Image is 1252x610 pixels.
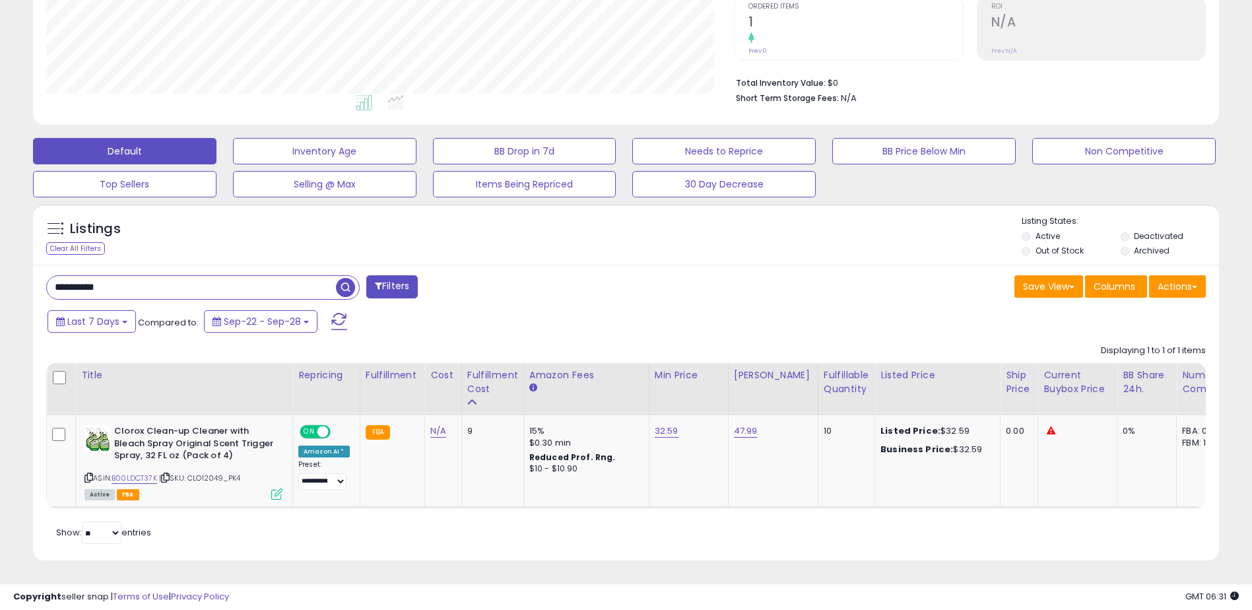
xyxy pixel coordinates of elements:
[112,473,157,484] a: B00LDCT37K
[430,368,456,382] div: Cost
[529,368,643,382] div: Amazon Fees
[824,425,865,437] div: 10
[832,138,1016,164] button: BB Price Below Min
[1134,245,1170,256] label: Archived
[1123,368,1171,396] div: BB Share 24h.
[734,424,758,438] a: 47.99
[298,460,350,490] div: Preset:
[113,590,169,603] a: Terms of Use
[529,463,639,475] div: $10 - $10.90
[734,368,812,382] div: [PERSON_NAME]
[1134,230,1183,242] label: Deactivated
[1101,345,1206,357] div: Displaying 1 to 1 of 1 items
[1185,590,1239,603] span: 2025-10-6 06:31 GMT
[366,275,418,298] button: Filters
[655,424,678,438] a: 32.59
[298,368,354,382] div: Repricing
[433,138,616,164] button: BB Drop in 7d
[48,310,136,333] button: Last 7 Days
[67,315,119,328] span: Last 7 Days
[224,315,301,328] span: Sep-22 - Sep-28
[1149,275,1206,298] button: Actions
[84,425,282,498] div: ASIN:
[632,171,816,197] button: 30 Day Decrease
[46,242,105,255] div: Clear All Filters
[529,382,537,394] small: Amazon Fees.
[117,489,139,500] span: FBA
[233,138,416,164] button: Inventory Age
[1032,138,1216,164] button: Non Competitive
[13,590,61,603] strong: Copyright
[748,3,962,11] span: Ordered Items
[1182,368,1230,396] div: Num of Comp.
[70,220,121,238] h5: Listings
[1022,215,1219,228] p: Listing States:
[1006,368,1032,396] div: Ship Price
[736,92,839,104] b: Short Term Storage Fees:
[1182,437,1226,449] div: FBM: 13
[467,425,513,437] div: 9
[430,424,446,438] a: N/A
[84,425,111,452] img: 51BWFMWbu+L._SL40_.jpg
[1182,425,1226,437] div: FBA: 0
[991,3,1205,11] span: ROI
[841,92,857,104] span: N/A
[880,444,990,456] div: $32.59
[1036,230,1060,242] label: Active
[1094,280,1135,293] span: Columns
[114,425,275,465] b: Clorox Clean-up Cleaner with Bleach Spray Original Scent Trigger Spray, 32 FL oz (Pack of 4)
[329,426,350,438] span: OFF
[159,473,240,483] span: | SKU: CLO12049_PK4
[33,171,216,197] button: Top Sellers
[880,425,990,437] div: $32.59
[84,489,115,500] span: All listings currently available for purchase on Amazon
[1123,425,1166,437] div: 0%
[301,426,317,438] span: ON
[366,368,419,382] div: Fulfillment
[529,437,639,449] div: $0.30 min
[736,74,1196,90] li: $0
[748,15,962,32] h2: 1
[529,452,616,463] b: Reduced Prof. Rng.
[1006,425,1028,437] div: 0.00
[748,47,767,55] small: Prev: 0
[529,425,639,437] div: 15%
[13,591,229,603] div: seller snap | |
[56,526,151,539] span: Show: entries
[880,368,995,382] div: Listed Price
[991,15,1205,32] h2: N/A
[880,443,953,456] b: Business Price:
[736,77,826,88] b: Total Inventory Value:
[138,316,199,329] span: Compared to:
[467,368,518,396] div: Fulfillment Cost
[204,310,317,333] button: Sep-22 - Sep-28
[171,590,229,603] a: Privacy Policy
[33,138,216,164] button: Default
[1014,275,1083,298] button: Save View
[1085,275,1147,298] button: Columns
[298,446,350,457] div: Amazon AI *
[81,368,287,382] div: Title
[1043,368,1111,396] div: Current Buybox Price
[1036,245,1084,256] label: Out of Stock
[880,424,940,437] b: Listed Price:
[991,47,1017,55] small: Prev: N/A
[366,425,390,440] small: FBA
[655,368,723,382] div: Min Price
[632,138,816,164] button: Needs to Reprice
[433,171,616,197] button: Items Being Repriced
[824,368,869,396] div: Fulfillable Quantity
[233,171,416,197] button: Selling @ Max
